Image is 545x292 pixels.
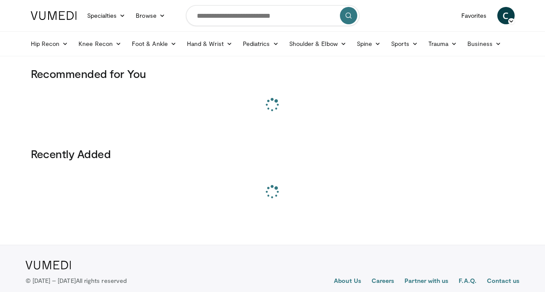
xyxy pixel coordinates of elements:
[405,276,448,287] a: Partner with us
[372,276,395,287] a: Careers
[386,35,423,52] a: Sports
[423,35,463,52] a: Trauma
[26,261,71,269] img: VuMedi Logo
[238,35,284,52] a: Pediatrics
[73,35,127,52] a: Knee Recon
[334,276,361,287] a: About Us
[131,7,170,24] a: Browse
[456,7,492,24] a: Favorites
[487,276,520,287] a: Contact us
[497,7,515,24] a: C
[186,5,359,26] input: Search topics, interventions
[82,7,131,24] a: Specialties
[26,276,127,285] p: © [DATE] – [DATE]
[26,35,74,52] a: Hip Recon
[31,147,515,161] h3: Recently Added
[31,11,77,20] img: VuMedi Logo
[31,67,515,81] h3: Recommended for You
[462,35,506,52] a: Business
[459,276,476,287] a: F.A.Q.
[76,277,127,284] span: All rights reserved
[182,35,238,52] a: Hand & Wrist
[352,35,386,52] a: Spine
[284,35,352,52] a: Shoulder & Elbow
[127,35,182,52] a: Foot & Ankle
